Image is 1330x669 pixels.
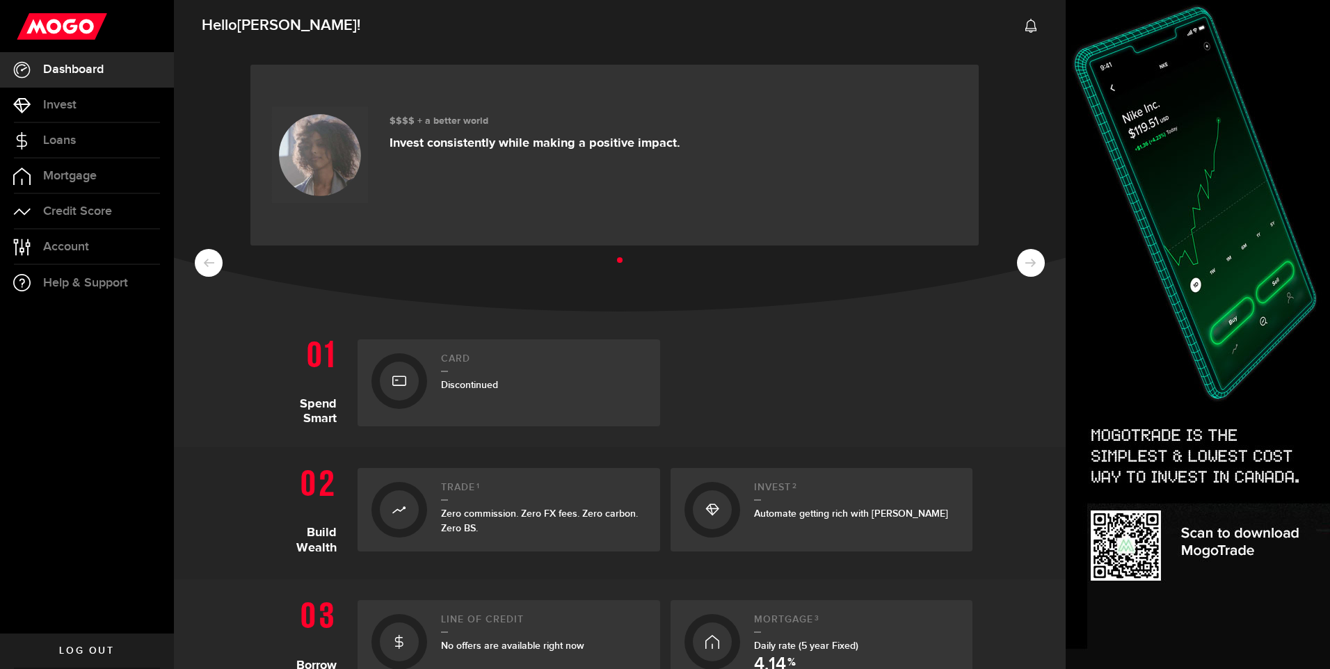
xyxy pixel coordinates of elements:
span: Discontinued [441,379,498,391]
p: Invest consistently while making a positive impact. [390,136,680,151]
span: Automate getting rich with [PERSON_NAME] [754,508,948,519]
span: No offers are available right now [441,640,584,652]
h1: Build Wealth [267,461,347,558]
a: Trade1Zero commission. Zero FX fees. Zero carbon. Zero BS. [358,468,660,551]
sup: 2 [792,482,797,490]
h3: $$$$ + a better world [390,115,680,127]
sup: 1 [476,482,480,490]
h1: Spend Smart [267,332,347,426]
span: Log out [59,646,114,656]
span: Hello ! [202,11,360,40]
span: Account [43,241,89,253]
a: Invest2Automate getting rich with [PERSON_NAME] [671,468,973,551]
span: Zero commission. Zero FX fees. Zero carbon. Zero BS. [441,508,638,534]
a: $$$$ + a better world Invest consistently while making a positive impact. [250,65,979,245]
h2: Card [441,353,646,372]
a: CardDiscontinued [358,339,660,426]
span: Daily rate (5 year Fixed) [754,640,858,652]
span: Invest [43,99,77,111]
sup: 3 [815,614,819,622]
h2: Mortgage [754,614,959,633]
span: Credit Score [43,205,112,218]
span: Dashboard [43,63,104,76]
h2: Trade [441,482,646,501]
span: Mortgage [43,170,97,182]
h2: Invest [754,482,959,501]
span: Help & Support [43,277,128,289]
h2: Line of credit [441,614,646,633]
span: Loans [43,134,76,147]
span: [PERSON_NAME] [237,16,357,35]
